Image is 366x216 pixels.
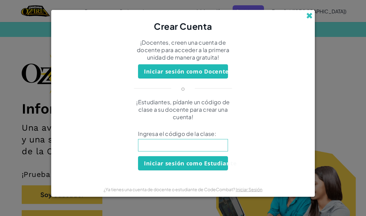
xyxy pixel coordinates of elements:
span: Ingresa el código de la clase: [138,130,228,137]
button: Iniciar sesión como Estudiante [138,156,228,170]
p: ¡Estudiantes, pídanle un código de clase a su docente para crear una cuenta! [129,98,237,121]
p: ¡Docentes, creen una cuenta de docente para acceder a la primera unidad de manera gratuita! [129,39,237,61]
span: Crear Cuenta [154,21,212,32]
a: Iniciar Sesión [236,187,262,192]
p: o [181,85,185,92]
button: Iniciar sesión como Docente [138,64,228,79]
span: ¿Ya tienes una cuenta de docente o estudiante de CodeCombat? [104,187,236,192]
